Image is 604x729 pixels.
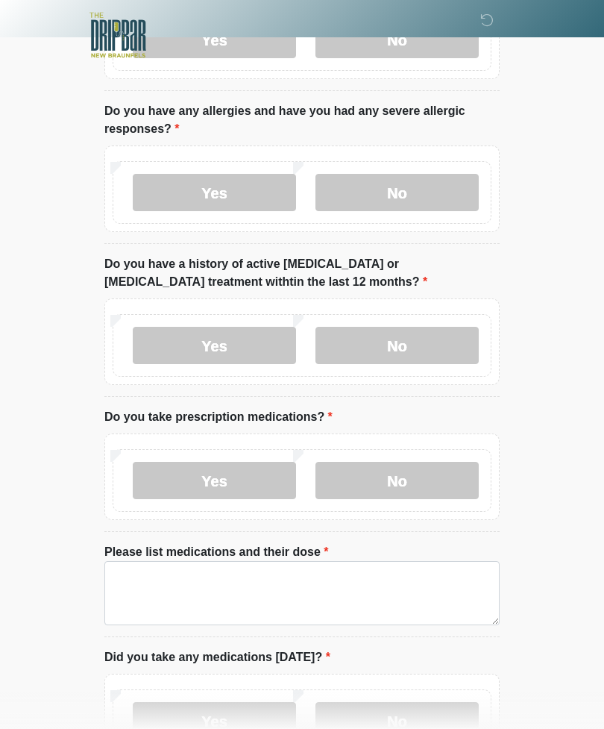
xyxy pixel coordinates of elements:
[315,174,479,211] label: No
[104,408,333,426] label: Do you take prescription medications?
[133,174,296,211] label: Yes
[104,255,500,291] label: Do you have a history of active [MEDICAL_DATA] or [MEDICAL_DATA] treatment withtin the last 12 mo...
[315,462,479,499] label: No
[315,327,479,364] label: No
[104,543,329,561] label: Please list medications and their dose
[104,648,330,666] label: Did you take any medications [DATE]?
[89,11,146,60] img: The DRIPBaR - New Braunfels Logo
[104,102,500,138] label: Do you have any allergies and have you had any severe allergic responses?
[133,462,296,499] label: Yes
[133,327,296,364] label: Yes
